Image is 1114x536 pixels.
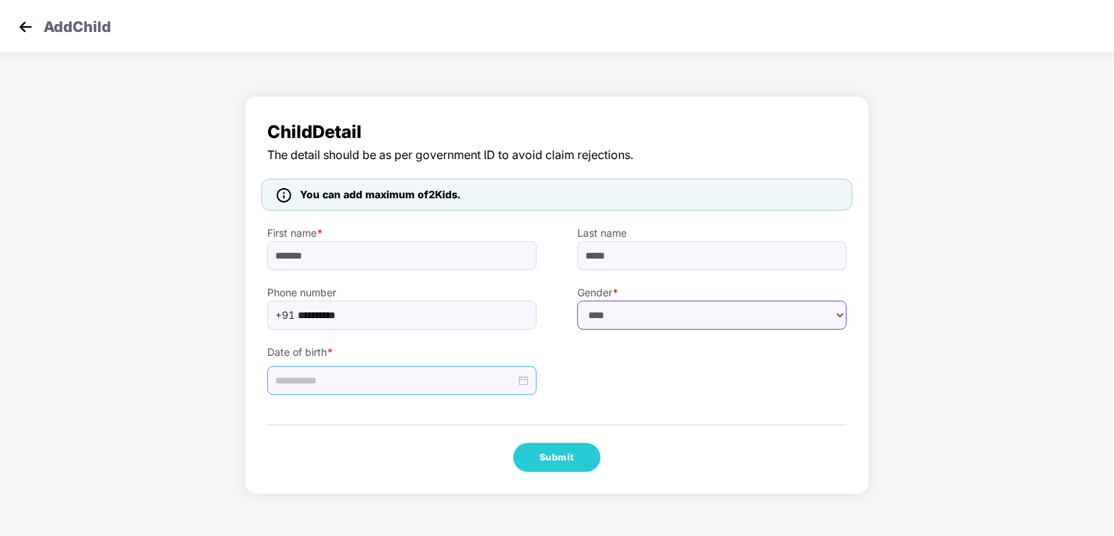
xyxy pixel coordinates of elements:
[300,188,460,200] span: You can add maximum of 2 Kids.
[267,146,847,164] span: The detail should be as per government ID to avoid claim rejections.
[267,225,537,241] label: First name
[577,225,847,241] label: Last name
[267,285,537,301] label: Phone number
[513,443,601,472] button: Submit
[15,16,36,38] img: svg+xml;base64,PHN2ZyB4bWxucz0iaHR0cDovL3d3dy53My5vcmcvMjAwMC9zdmciIHdpZHRoPSIzMCIgaGVpZ2h0PSIzMC...
[267,118,847,146] span: Child Detail
[44,16,111,33] p: Add Child
[277,188,291,203] img: icon
[267,344,537,360] label: Date of birth
[577,285,847,301] label: Gender
[275,304,295,326] span: +91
